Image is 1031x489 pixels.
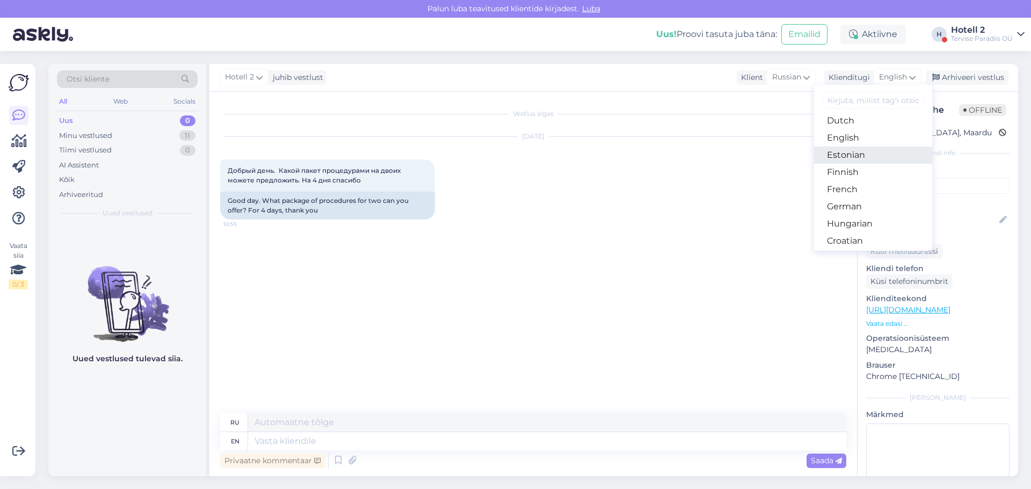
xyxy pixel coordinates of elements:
b: Uus! [656,29,677,39]
a: Hungarian [814,215,932,232]
p: Brauser [866,360,1010,371]
a: Croatian [814,232,932,250]
div: juhib vestlust [268,72,323,83]
p: Vaata edasi ... [866,319,1010,329]
p: Uued vestlused tulevad siia. [72,353,183,364]
div: 0 [180,145,195,156]
span: Offline [959,104,1006,116]
span: Saada [811,456,842,465]
div: Aktiivne [840,25,906,44]
div: Socials [171,94,198,108]
div: Klient [737,72,763,83]
a: French [814,181,932,198]
input: Lisa tag [866,178,1010,194]
div: Klienditugi [824,72,870,83]
div: Tiimi vestlused [59,145,112,156]
div: Kõik [59,174,75,185]
span: English [879,71,907,83]
a: English [814,129,932,147]
p: [MEDICAL_DATA] [866,344,1010,355]
p: Chrome [TECHNICAL_ID] [866,371,1010,382]
div: 0 / 3 [9,280,28,289]
div: Kliendi info [866,148,1010,158]
p: Kliendi nimi [866,198,1010,209]
div: 11 [179,130,195,141]
input: Kirjuta, millist tag'i otsid [823,92,924,109]
img: Askly Logo [9,72,29,93]
span: Uued vestlused [103,208,153,218]
div: [DATE] [220,132,846,141]
a: Estonian [814,147,932,164]
span: 10:55 [223,220,264,228]
span: Добрый день. Какой пакет процедурами на двоих можете предложить. На 4 дня спасибо [228,166,402,184]
div: Good day. What package of procedures for two can you offer? For 4 days, thank you [220,192,435,220]
div: AI Assistent [59,160,99,171]
div: Hotell 2 [951,26,1013,34]
img: No chats [48,247,206,344]
div: en [231,432,239,450]
a: Hotell 2Tervise Paradiis OÜ [951,26,1025,43]
div: All [57,94,69,108]
div: Arhiveeri vestlus [926,70,1008,85]
input: Lisa nimi [867,214,997,226]
p: Kliendi email [866,233,1010,244]
div: H [932,27,947,42]
div: Uus [59,115,73,126]
div: Proovi tasuta juba täna: [656,28,777,41]
a: Dutch [814,112,932,129]
p: Märkmed [866,409,1010,420]
span: Luba [579,4,604,13]
p: Kliendi telefon [866,263,1010,274]
a: Finnish [814,164,932,181]
div: Vestlus algas [220,109,846,119]
div: Küsi meiliaadressi [866,244,942,259]
div: [PERSON_NAME] [866,393,1010,403]
div: Minu vestlused [59,130,112,141]
button: Emailid [781,24,827,45]
p: Kliendi tag'id [866,164,1010,176]
div: ru [230,413,239,432]
span: Hotell 2 [225,71,254,83]
a: [URL][DOMAIN_NAME] [866,305,950,315]
div: Privaatne kommentaar [220,454,325,468]
a: German [814,198,932,215]
span: Otsi kliente [67,74,110,85]
div: Küsi telefoninumbrit [866,274,953,289]
p: Operatsioonisüsteem [866,333,1010,344]
p: Klienditeekond [866,293,1010,304]
div: Tervise Paradiis OÜ [951,34,1013,43]
div: Vaata siia [9,241,28,289]
div: Arhiveeritud [59,189,103,200]
div: 0 [180,115,195,126]
div: Web [111,94,130,108]
span: Russian [772,71,801,83]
